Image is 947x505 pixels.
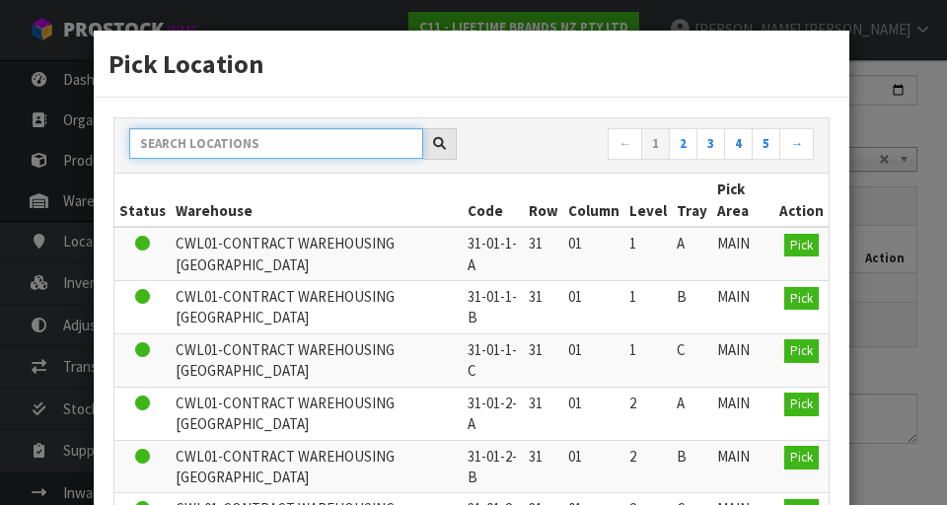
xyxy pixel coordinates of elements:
[563,174,624,227] th: Column
[624,227,672,280] td: 1
[784,234,819,257] button: Pick
[712,281,774,334] td: MAIN
[712,440,774,493] td: MAIN
[524,440,563,493] td: 31
[624,387,672,440] td: 2
[171,333,463,387] td: CWL01-CONTRACT WAREHOUSING [GEOGRAPHIC_DATA]
[563,440,624,493] td: 01
[171,227,463,280] td: CWL01-CONTRACT WAREHOUSING [GEOGRAPHIC_DATA]
[712,227,774,280] td: MAIN
[790,449,813,466] span: Pick
[171,440,463,493] td: CWL01-CONTRACT WAREHOUSING [GEOGRAPHIC_DATA]
[641,128,670,160] a: 1
[524,333,563,387] td: 31
[463,281,524,334] td: 31-01-1-B
[463,387,524,440] td: 31-01-2-A
[486,128,814,163] nav: Page navigation
[463,440,524,493] td: 31-01-2-B
[463,333,524,387] td: 31-01-1-C
[563,227,624,280] td: 01
[784,393,819,416] button: Pick
[779,128,814,160] a: →
[608,128,642,160] a: ←
[524,227,563,280] td: 31
[712,174,774,227] th: Pick Area
[114,174,171,227] th: Status
[790,237,813,253] span: Pick
[784,287,819,311] button: Pick
[624,333,672,387] td: 1
[672,387,712,440] td: A
[784,446,819,469] button: Pick
[563,333,624,387] td: 01
[790,396,813,412] span: Pick
[463,227,524,280] td: 31-01-1-A
[712,387,774,440] td: MAIN
[624,174,672,227] th: Level
[724,128,753,160] a: 4
[524,281,563,334] td: 31
[109,45,835,82] h3: Pick Location
[563,281,624,334] td: 01
[672,281,712,334] td: B
[171,281,463,334] td: CWL01-CONTRACT WAREHOUSING [GEOGRAPHIC_DATA]
[624,281,672,334] td: 1
[563,387,624,440] td: 01
[524,174,563,227] th: Row
[669,128,697,160] a: 2
[524,387,563,440] td: 31
[712,333,774,387] td: MAIN
[784,339,819,363] button: Pick
[672,227,712,280] td: A
[463,174,524,227] th: Code
[171,387,463,440] td: CWL01-CONTRACT WAREHOUSING [GEOGRAPHIC_DATA]
[624,440,672,493] td: 2
[696,128,725,160] a: 3
[790,290,813,307] span: Pick
[129,128,423,159] input: Search locations
[790,342,813,359] span: Pick
[171,174,463,227] th: Warehouse
[752,128,780,160] a: 5
[672,174,712,227] th: Tray
[672,440,712,493] td: B
[774,174,829,227] th: Action
[672,333,712,387] td: C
